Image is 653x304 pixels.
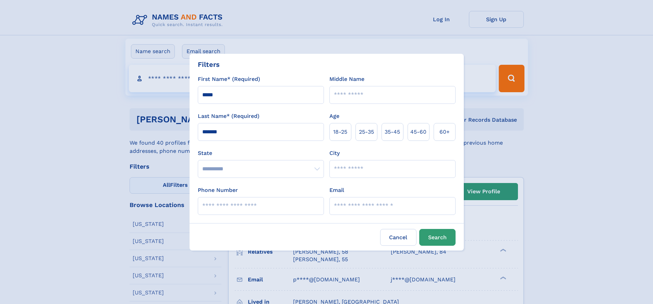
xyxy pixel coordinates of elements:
[329,186,344,194] label: Email
[198,149,324,157] label: State
[359,128,374,136] span: 25‑35
[410,128,426,136] span: 45‑60
[333,128,347,136] span: 18‑25
[329,75,364,83] label: Middle Name
[198,59,220,70] div: Filters
[380,229,416,246] label: Cancel
[439,128,450,136] span: 60+
[198,186,238,194] label: Phone Number
[198,75,260,83] label: First Name* (Required)
[419,229,456,246] button: Search
[198,112,259,120] label: Last Name* (Required)
[385,128,400,136] span: 35‑45
[329,112,339,120] label: Age
[329,149,340,157] label: City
